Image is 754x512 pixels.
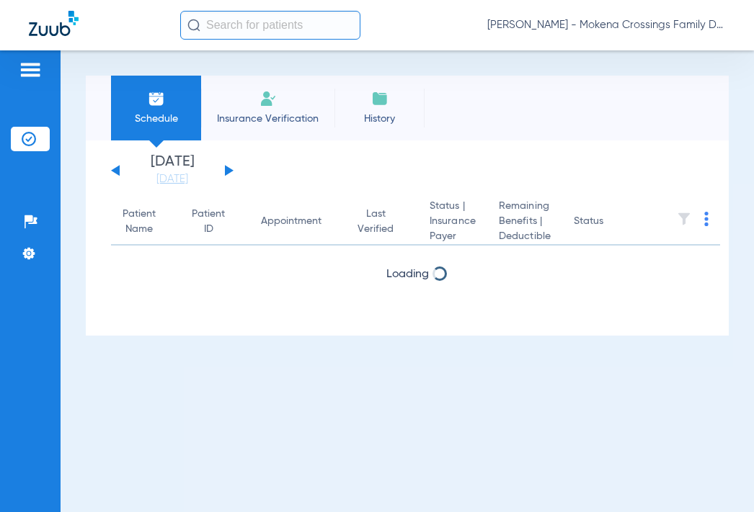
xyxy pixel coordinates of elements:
[192,207,225,237] div: Patient ID
[562,199,660,246] th: Status
[123,207,156,237] div: Patient Name
[345,112,414,126] span: History
[371,90,389,107] img: History
[260,90,277,107] img: Manual Insurance Verification
[358,207,407,237] div: Last Verified
[212,112,324,126] span: Insurance Verification
[29,11,79,36] img: Zuub Logo
[358,207,394,237] div: Last Verified
[19,61,42,78] img: hamburger-icon
[129,172,216,187] a: [DATE]
[677,212,691,226] img: filter.svg
[148,90,165,107] img: Schedule
[123,207,169,237] div: Patient Name
[122,112,190,126] span: Schedule
[704,212,709,226] img: group-dot-blue.svg
[187,19,200,32] img: Search Icon
[430,214,476,244] span: Insurance Payer
[180,11,360,40] input: Search for patients
[192,207,238,237] div: Patient ID
[487,18,725,32] span: [PERSON_NAME] - Mokena Crossings Family Dental
[129,155,216,187] li: [DATE]
[487,199,562,246] th: Remaining Benefits |
[418,199,487,246] th: Status |
[499,229,551,244] span: Deductible
[261,214,334,229] div: Appointment
[261,214,321,229] div: Appointment
[386,269,429,280] span: Loading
